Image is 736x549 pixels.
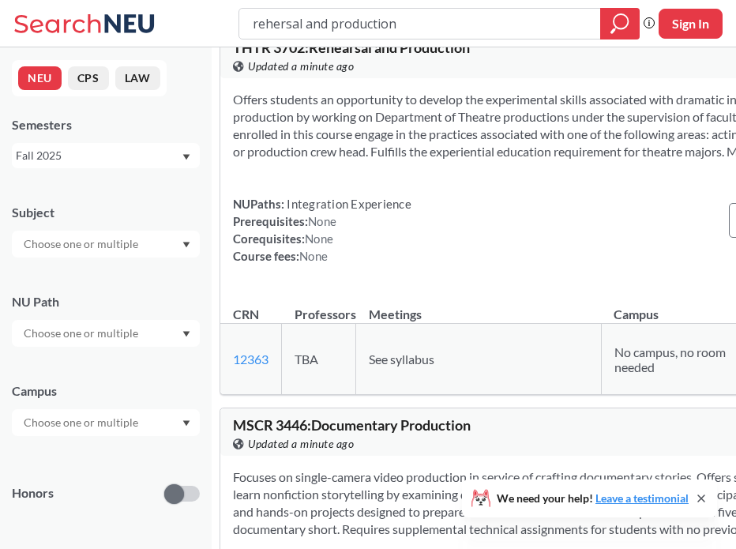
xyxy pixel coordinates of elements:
[182,331,190,337] svg: Dropdown arrow
[248,58,354,75] span: Updated a minute ago
[284,197,411,211] span: Integration Experience
[299,249,328,263] span: None
[182,154,190,160] svg: Dropdown arrow
[182,420,190,427] svg: Dropdown arrow
[12,143,200,168] div: Fall 2025Dropdown arrow
[369,352,434,367] span: See syllabus
[182,242,190,248] svg: Dropdown arrow
[16,413,148,432] input: Choose one or multiple
[233,416,471,434] span: MSCR 3446 : Documentary Production
[305,231,333,246] span: None
[68,66,109,90] button: CPS
[600,8,640,39] div: magnifying glass
[12,293,200,310] div: NU Path
[12,409,200,436] div: Dropdown arrow
[356,290,602,324] th: Meetings
[251,10,588,37] input: Class, professor, course number, "phrase"
[659,9,723,39] button: Sign In
[12,204,200,221] div: Subject
[18,66,62,90] button: NEU
[12,484,54,502] p: Honors
[610,13,629,35] svg: magnifying glass
[233,39,470,56] span: THTR 3702 : Rehearsal and Production
[12,382,200,400] div: Campus
[248,435,354,453] span: Updated a minute ago
[282,324,356,395] td: TBA
[282,290,356,324] th: Professors
[12,320,200,347] div: Dropdown arrow
[12,231,200,258] div: Dropdown arrow
[12,116,200,133] div: Semesters
[497,493,689,504] span: We need your help!
[308,214,336,228] span: None
[233,306,259,323] div: CRN
[16,324,148,343] input: Choose one or multiple
[115,66,160,90] button: LAW
[233,352,268,367] a: 12363
[16,235,148,254] input: Choose one or multiple
[233,195,411,265] div: NUPaths: Prerequisites: Corequisites: Course fees:
[16,147,181,164] div: Fall 2025
[595,491,689,505] a: Leave a testimonial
